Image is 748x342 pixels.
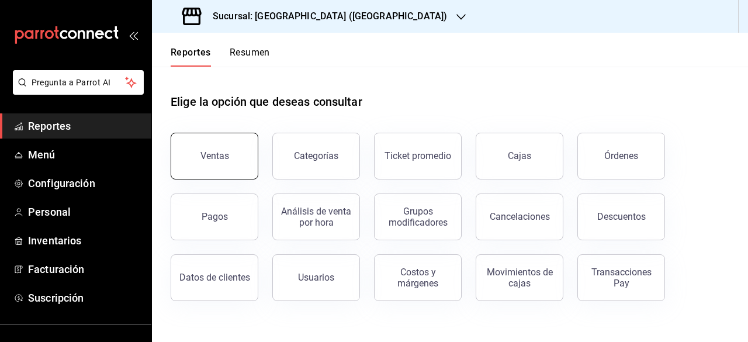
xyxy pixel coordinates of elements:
button: Datos de clientes [171,254,258,301]
h1: Elige la opción que deseas consultar [171,93,362,110]
div: Transacciones Pay [585,267,657,289]
button: Reportes [171,47,211,67]
button: Ventas [171,133,258,179]
button: Categorías [272,133,360,179]
div: navigation tabs [171,47,270,67]
div: Datos de clientes [179,272,250,283]
button: Resumen [230,47,270,67]
button: Costos y márgenes [374,254,462,301]
div: Cajas [508,150,531,161]
button: Cajas [476,133,563,179]
div: Usuarios [298,272,334,283]
button: Pregunta a Parrot AI [13,70,144,95]
span: Inventarios [28,233,142,248]
div: Movimientos de cajas [483,267,556,289]
div: Cancelaciones [490,211,550,222]
div: Categorías [294,150,338,161]
span: Reportes [28,118,142,134]
span: Suscripción [28,290,142,306]
button: Órdenes [577,133,665,179]
div: Análisis de venta por hora [280,206,352,228]
button: Grupos modificadores [374,194,462,240]
button: Usuarios [272,254,360,301]
button: open_drawer_menu [129,30,138,40]
span: Configuración [28,175,142,191]
span: Menú [28,147,142,163]
button: Movimientos de cajas [476,254,563,301]
button: Ticket promedio [374,133,462,179]
button: Pagos [171,194,258,240]
span: Pregunta a Parrot AI [32,77,126,89]
h3: Sucursal: [GEOGRAPHIC_DATA] ([GEOGRAPHIC_DATA]) [203,9,447,23]
button: Análisis de venta por hora [272,194,360,240]
button: Transacciones Pay [577,254,665,301]
button: Cancelaciones [476,194,563,240]
span: Facturación [28,261,142,277]
button: Descuentos [577,194,665,240]
a: Pregunta a Parrot AI [8,85,144,97]
div: Descuentos [597,211,646,222]
div: Ticket promedio [385,150,451,161]
div: Pagos [202,211,228,222]
div: Grupos modificadores [382,206,454,228]
div: Ventas [200,150,229,161]
div: Costos y márgenes [382,267,454,289]
div: Órdenes [604,150,638,161]
span: Personal [28,204,142,220]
